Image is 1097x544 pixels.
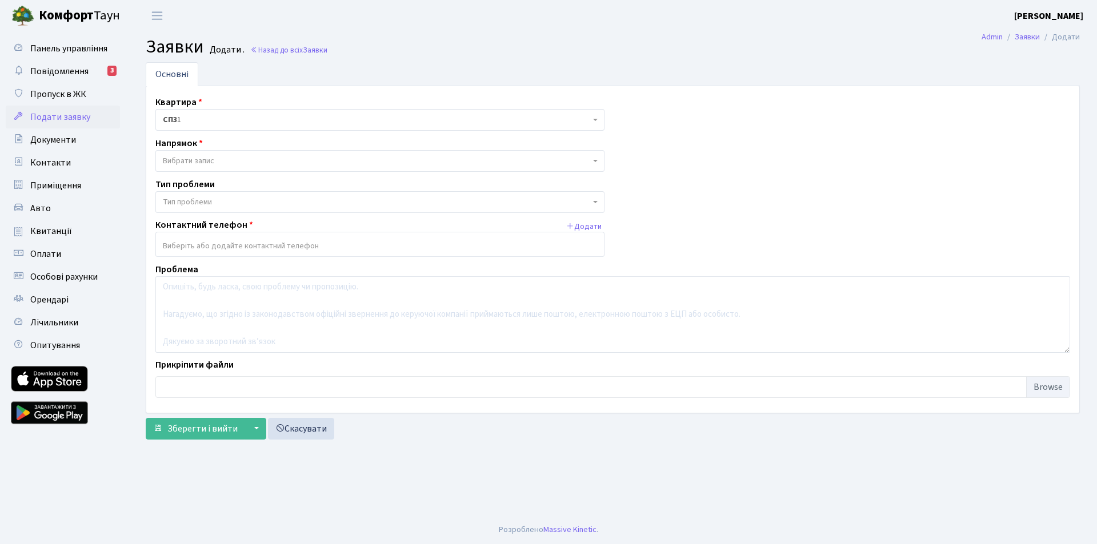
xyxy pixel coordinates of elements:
a: Опитування [6,334,120,357]
a: Контакти [6,151,120,174]
a: [PERSON_NAME] [1014,9,1083,23]
label: Квартира [155,95,202,109]
a: Подати заявку [6,106,120,128]
span: <b>СП3</b>&nbsp;&nbsp;&nbsp;1 [163,114,590,126]
a: Пропуск в ЖК [6,83,120,106]
b: [PERSON_NAME] [1014,10,1083,22]
button: Зберегти і вийти [146,418,245,440]
b: СП3 [163,114,177,126]
a: Орендарі [6,288,120,311]
span: Заявки [146,34,204,60]
span: Орендарі [30,293,69,306]
li: Додати [1040,31,1080,43]
label: Прикріпити файли [155,358,234,372]
span: Документи [30,134,76,146]
img: logo.png [11,5,34,27]
span: Вибрати запис [163,155,214,167]
input: Виберіть або додайте контактний телефон [156,236,604,256]
span: Оплати [30,248,61,260]
label: Контактний телефон [155,218,253,232]
a: Документи [6,128,120,151]
label: Проблема [155,263,198,276]
div: 3 [107,66,117,76]
a: Лічильники [6,311,120,334]
a: Повідомлення3 [6,60,120,83]
a: Особові рахунки [6,265,120,288]
a: Заявки [1015,31,1040,43]
span: Опитування [30,339,80,352]
span: Тип проблеми [163,196,212,208]
span: Квитанції [30,225,72,237]
span: Подати заявку [30,111,90,123]
a: Основні [146,62,198,86]
b: Комфорт [39,6,94,25]
a: Оплати [6,243,120,265]
label: Напрямок [155,136,203,150]
label: Тип проблеми [155,178,215,191]
button: Переключити навігацію [143,6,171,25]
a: Назад до всіхЗаявки [250,45,327,55]
span: Пропуск в ЖК [30,88,86,100]
nav: breadcrumb [964,25,1097,49]
span: <b>СП3</b>&nbsp;&nbsp;&nbsp;1 [155,109,604,131]
span: Контакти [30,156,71,169]
span: Приміщення [30,179,81,192]
span: Зберегти і вийти [167,422,238,435]
a: Приміщення [6,174,120,197]
a: Квитанції [6,220,120,243]
a: Admin [982,31,1003,43]
span: Заявки [303,45,327,55]
a: Панель управління [6,37,120,60]
small: Додати . [207,45,245,55]
a: Скасувати [268,418,334,440]
span: Авто [30,202,51,215]
span: Лічильники [30,316,78,329]
span: Повідомлення [30,65,89,78]
a: Авто [6,197,120,220]
span: Панель управління [30,42,107,55]
a: Massive Kinetic [543,523,596,535]
span: Таун [39,6,120,26]
span: Особові рахунки [30,271,98,283]
div: Розроблено . [499,523,598,536]
button: Додати [563,218,604,236]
